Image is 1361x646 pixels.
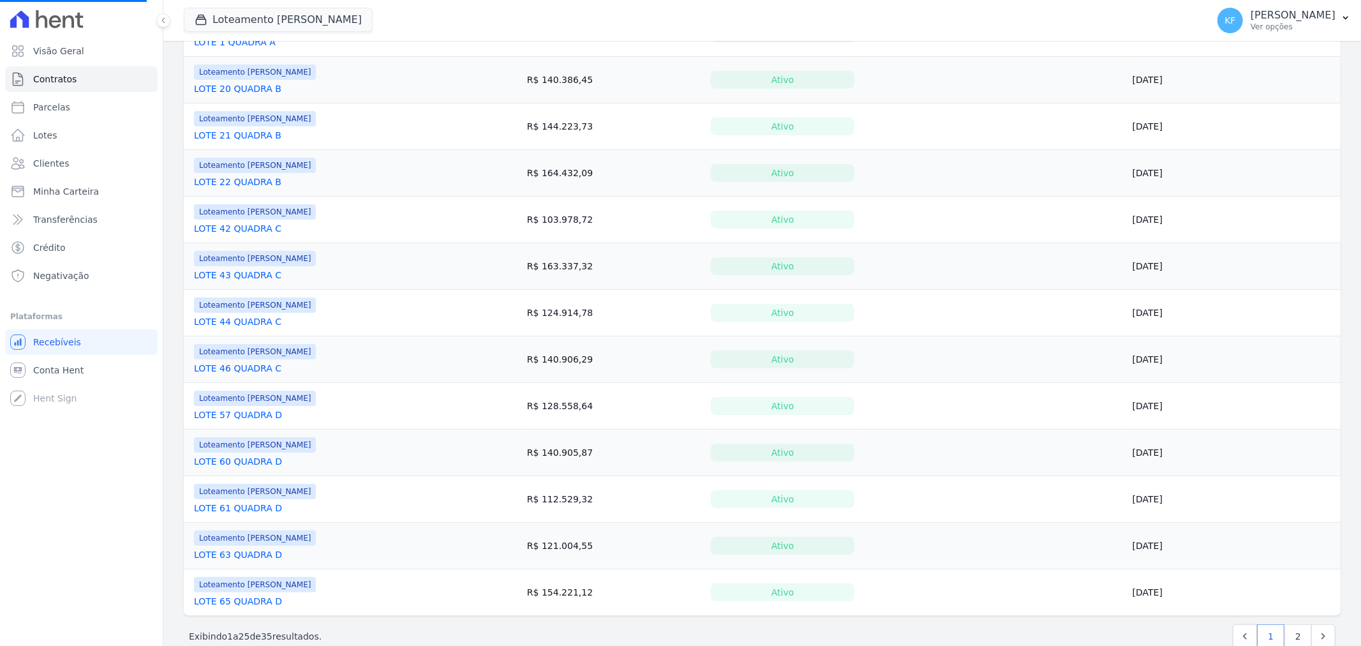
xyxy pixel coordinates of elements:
[522,569,706,616] td: R$ 154.221,12
[194,269,281,282] a: LOTE 43 QUADRA C
[522,383,706,430] td: R$ 128.558,64
[33,101,70,114] span: Parcelas
[33,185,99,198] span: Minha Carteira
[194,129,281,142] a: LOTE 21 QUADRA B
[5,207,158,232] a: Transferências
[194,176,281,188] a: LOTE 22 QUADRA B
[1127,476,1341,523] td: [DATE]
[194,437,316,453] span: Loteamento [PERSON_NAME]
[522,197,706,243] td: R$ 103.978,72
[194,222,281,235] a: LOTE 42 QUADRA C
[194,315,281,328] a: LOTE 44 QUADRA C
[1127,57,1341,103] td: [DATE]
[194,297,316,313] span: Loteamento [PERSON_NAME]
[5,357,158,383] a: Conta Hent
[184,8,373,32] button: Loteamento [PERSON_NAME]
[194,64,316,80] span: Loteamento [PERSON_NAME]
[1127,569,1341,616] td: [DATE]
[33,157,69,170] span: Clientes
[194,548,282,561] a: LOTE 63 QUADRA D
[5,263,158,289] a: Negativação
[194,455,282,468] a: LOTE 60 QUADRA D
[1127,150,1341,197] td: [DATE]
[1251,22,1335,32] p: Ver opções
[522,150,706,197] td: R$ 164.432,09
[194,251,316,266] span: Loteamento [PERSON_NAME]
[261,631,272,642] span: 35
[1127,430,1341,476] td: [DATE]
[194,577,316,592] span: Loteamento [PERSON_NAME]
[1251,9,1335,22] p: [PERSON_NAME]
[1127,290,1341,336] td: [DATE]
[1127,383,1341,430] td: [DATE]
[33,241,66,254] span: Crédito
[711,397,854,415] div: Ativo
[5,151,158,176] a: Clientes
[711,350,854,368] div: Ativo
[194,344,316,359] span: Loteamento [PERSON_NAME]
[1127,197,1341,243] td: [DATE]
[711,583,854,601] div: Ativo
[5,179,158,204] a: Minha Carteira
[1127,243,1341,290] td: [DATE]
[5,66,158,92] a: Contratos
[711,490,854,508] div: Ativo
[522,476,706,523] td: R$ 112.529,32
[33,45,84,57] span: Visão Geral
[711,444,854,462] div: Ativo
[522,103,706,150] td: R$ 144.223,73
[33,73,77,86] span: Contratos
[1224,16,1235,25] span: KF
[10,309,152,324] div: Plataformas
[711,211,854,229] div: Ativo
[711,71,854,89] div: Ativo
[711,304,854,322] div: Ativo
[522,57,706,103] td: R$ 140.386,45
[194,82,281,95] a: LOTE 20 QUADRA B
[239,631,250,642] span: 25
[33,129,57,142] span: Lotes
[194,530,316,546] span: Loteamento [PERSON_NAME]
[1127,523,1341,569] td: [DATE]
[194,409,282,421] a: LOTE 57 QUADRA D
[33,364,84,377] span: Conta Hent
[5,123,158,148] a: Lotes
[33,213,98,226] span: Transferências
[522,336,706,383] td: R$ 140.906,29
[227,631,233,642] span: 1
[194,595,282,608] a: LOTE 65 QUADRA D
[522,430,706,476] td: R$ 140.905,87
[522,290,706,336] td: R$ 124.914,78
[194,484,316,499] span: Loteamento [PERSON_NAME]
[194,158,316,173] span: Loteamento [PERSON_NAME]
[5,329,158,355] a: Recebíveis
[711,117,854,135] div: Ativo
[711,257,854,275] div: Ativo
[522,523,706,569] td: R$ 121.004,55
[189,630,322,643] p: Exibindo a de resultados.
[711,164,854,182] div: Ativo
[1127,103,1341,150] td: [DATE]
[711,537,854,555] div: Ativo
[33,336,81,349] span: Recebíveis
[194,362,281,375] a: LOTE 46 QUADRA C
[1207,3,1361,38] button: KF [PERSON_NAME] Ver opções
[194,36,276,49] a: LOTE 1 QUADRA A
[194,111,316,126] span: Loteamento [PERSON_NAME]
[5,94,158,120] a: Parcelas
[522,243,706,290] td: R$ 163.337,32
[5,38,158,64] a: Visão Geral
[194,204,316,220] span: Loteamento [PERSON_NAME]
[194,391,316,406] span: Loteamento [PERSON_NAME]
[194,502,282,515] a: LOTE 61 QUADRA D
[5,235,158,260] a: Crédito
[33,269,89,282] span: Negativação
[1127,336,1341,383] td: [DATE]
